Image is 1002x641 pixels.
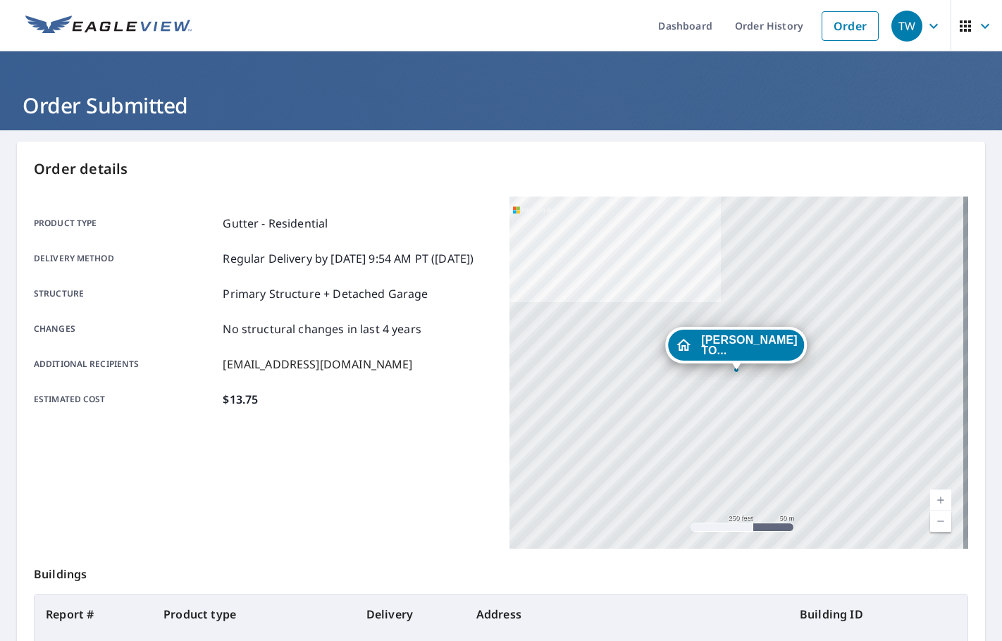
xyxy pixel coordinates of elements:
[223,391,258,408] p: $13.75
[665,327,807,371] div: Dropped pin, building BARBARA TODD, Residential property, 3 Lighthouse Pt Fenton, MI 48430
[930,490,951,511] a: Current Level 17, Zoom In
[223,285,428,302] p: Primary Structure + Detached Garage
[223,215,328,232] p: Gutter - Residential
[34,549,968,594] p: Buildings
[223,320,421,337] p: No structural changes in last 4 years
[34,391,217,408] p: Estimated cost
[25,15,192,37] img: EV Logo
[701,335,797,356] span: [PERSON_NAME] TO...
[34,356,217,373] p: Additional recipients
[891,11,922,42] div: TW
[788,595,967,634] th: Building ID
[34,250,217,267] p: Delivery method
[152,595,355,634] th: Product type
[223,250,474,267] p: Regular Delivery by [DATE] 9:54 AM PT ([DATE])
[34,215,217,232] p: Product type
[17,91,985,120] h1: Order Submitted
[223,356,412,373] p: [EMAIL_ADDRESS][DOMAIN_NAME]
[465,595,788,634] th: Address
[930,511,951,532] a: Current Level 17, Zoom Out
[355,595,465,634] th: Delivery
[35,595,152,634] th: Report #
[34,285,217,302] p: Structure
[822,11,879,41] a: Order
[34,320,217,337] p: Changes
[34,158,968,180] p: Order details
